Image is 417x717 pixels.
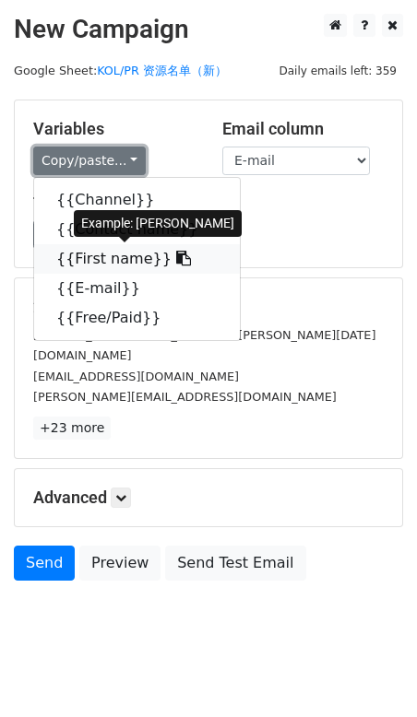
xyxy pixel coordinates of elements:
iframe: Chat Widget [325,629,417,717]
a: KOL/PR 资源名单（新） [97,64,227,77]
a: Daily emails left: 359 [272,64,403,77]
small: [EMAIL_ADDRESS][DOMAIN_NAME] [33,370,239,383]
a: {{First name}} [34,244,240,274]
div: Example: [PERSON_NAME] [74,210,242,237]
a: +23 more [33,417,111,440]
h5: Variables [33,119,195,139]
h5: Advanced [33,488,384,508]
small: [PERSON_NAME][EMAIL_ADDRESS][DOMAIN_NAME] [33,390,337,404]
a: Copy/paste... [33,147,146,175]
a: {{E-mail}} [34,274,240,303]
span: Daily emails left: 359 [272,61,403,81]
a: {{Channel}} [34,185,240,215]
a: Send [14,546,75,581]
a: {{Free/Paid}} [34,303,240,333]
small: Google Sheet: [14,64,227,77]
a: Preview [79,546,161,581]
a: Send Test Email [165,546,305,581]
h2: New Campaign [14,14,403,45]
a: {{Contact name}} [34,215,240,244]
h5: Email column [222,119,384,139]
